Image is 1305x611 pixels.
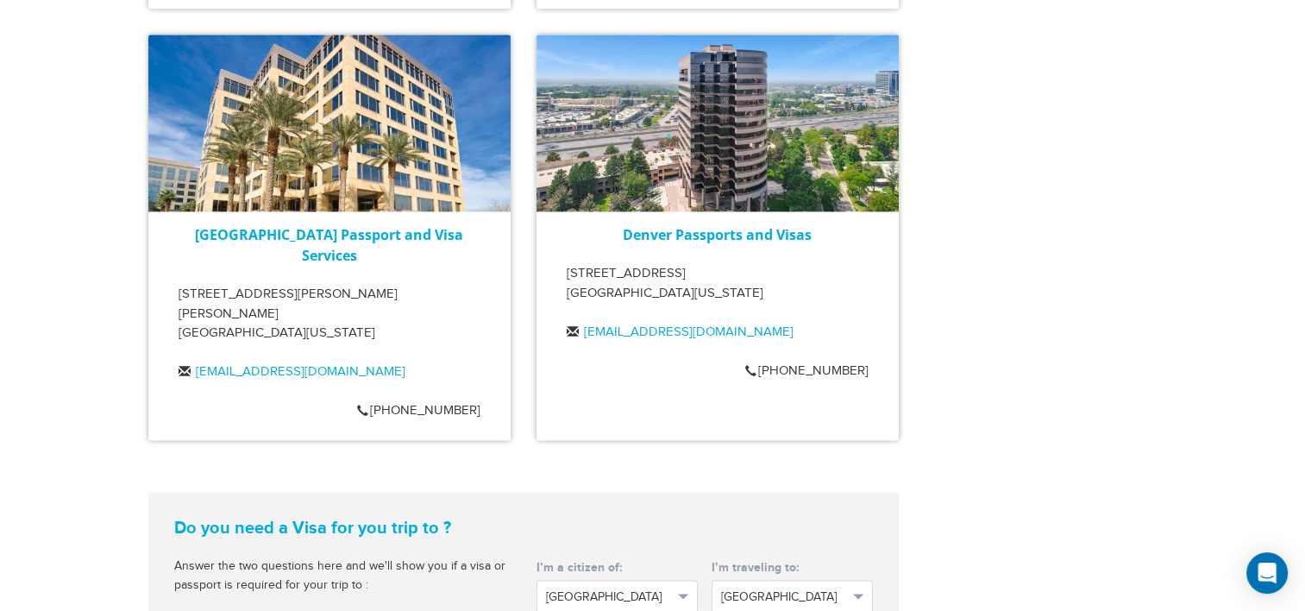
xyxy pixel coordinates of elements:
[745,362,869,381] p: [PHONE_NUMBER]
[712,559,873,576] label: I’m traveling to:
[536,559,698,576] label: I’m a citizen of:
[584,324,794,339] a: [EMAIL_ADDRESS][DOMAIN_NAME]
[1246,552,1288,594] div: Open Intercom Messenger
[174,557,511,595] p: Answer the two questions here and we'll show you if a visa or passport is required for your trip ...
[195,225,463,265] a: [GEOGRAPHIC_DATA] Passport and Visa Services
[174,518,511,539] strong: Do you need a Visa for you trip to ?
[196,364,405,379] a: [EMAIL_ADDRESS][DOMAIN_NAME]
[623,225,812,244] a: Denver Passports and Visas
[721,589,848,606] span: [GEOGRAPHIC_DATA]
[148,35,511,211] img: howardhughes_-_28de80_-_029b8f063c7946511503b0bb3931d518761db640.jpg
[357,401,480,421] p: [PHONE_NUMBER]
[546,589,673,606] span: [GEOGRAPHIC_DATA]
[567,264,869,303] p: [STREET_ADDRESS] [GEOGRAPHIC_DATA][US_STATE]
[179,285,480,343] p: [STREET_ADDRESS][PERSON_NAME][PERSON_NAME] [GEOGRAPHIC_DATA][US_STATE]
[536,35,899,211] img: passportsandvisas_denver_5251_dtc_parkway_-_28de80_-_029b8f063c7946511503b0bb3931d518761db640.jpg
